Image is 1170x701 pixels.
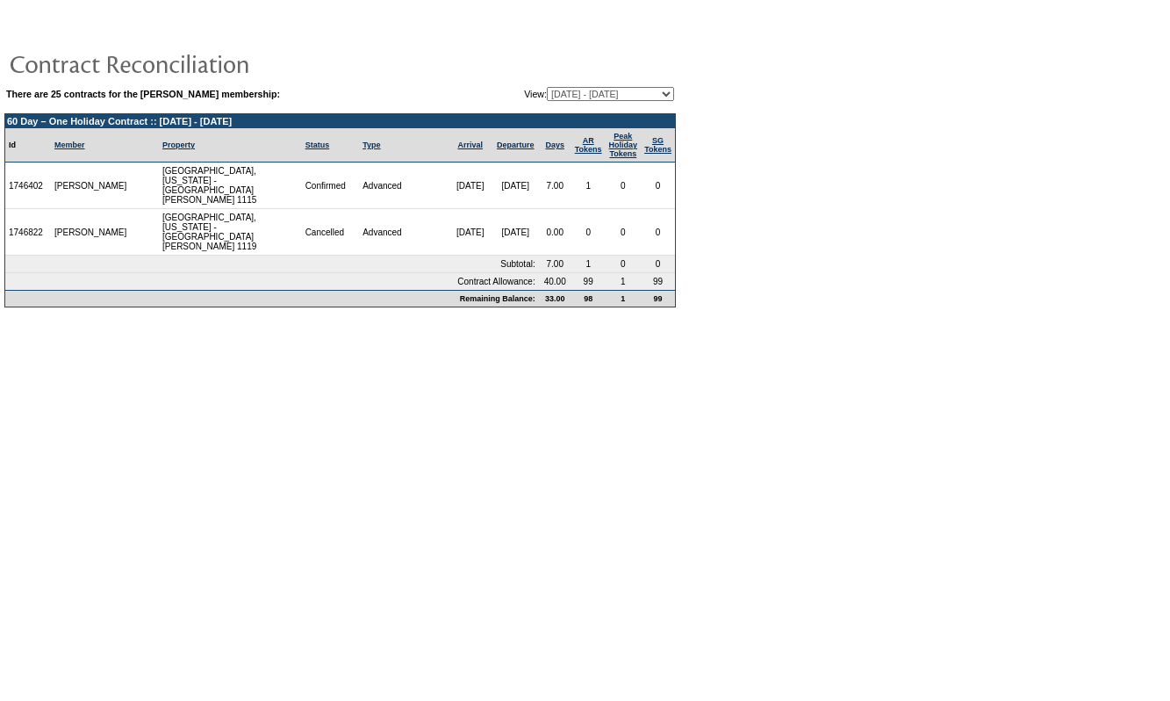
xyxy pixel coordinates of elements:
td: 0 [641,163,675,209]
td: [GEOGRAPHIC_DATA], [US_STATE] - [GEOGRAPHIC_DATA] [PERSON_NAME] 1115 [159,163,302,209]
a: Days [545,141,564,149]
td: [DATE] [492,163,539,209]
td: 1746822 [5,209,51,256]
a: Member [54,141,85,149]
td: [GEOGRAPHIC_DATA], [US_STATE] - [GEOGRAPHIC_DATA] [PERSON_NAME] 1119 [159,209,302,256]
td: 1 [571,256,606,273]
td: 1746402 [5,163,51,209]
td: 1 [571,163,606,209]
td: Remaining Balance: [5,290,539,307]
td: 0 [641,256,675,273]
td: 99 [641,290,675,307]
td: [DATE] [448,209,492,256]
td: 0 [606,256,642,273]
td: Confirmed [302,163,360,209]
b: There are 25 contracts for the [PERSON_NAME] membership: [6,89,280,99]
td: 0 [606,209,642,256]
td: 99 [641,273,675,290]
td: 0 [571,209,606,256]
td: 1 [606,273,642,290]
td: 0 [606,163,642,209]
td: 7.00 [539,163,571,209]
td: [PERSON_NAME] [51,163,131,209]
a: Arrival [457,141,483,149]
td: 0 [641,209,675,256]
td: [DATE] [492,209,539,256]
td: [PERSON_NAME] [51,209,131,256]
td: Subtotal: [5,256,539,273]
td: Contract Allowance: [5,273,539,290]
td: 0.00 [539,209,571,256]
a: Peak HolidayTokens [609,132,638,158]
a: Departure [497,141,535,149]
td: 40.00 [539,273,571,290]
td: 1 [606,290,642,307]
td: Advanced [359,209,448,256]
td: 98 [571,290,606,307]
td: 60 Day – One Holiday Contract :: [DATE] - [DATE] [5,114,675,128]
a: Status [305,141,330,149]
img: pgTtlContractReconciliation.gif [9,46,360,81]
a: ARTokens [575,136,602,154]
td: 99 [571,273,606,290]
td: Id [5,128,51,163]
td: [DATE] [448,163,492,209]
td: 33.00 [539,290,571,307]
td: Advanced [359,163,448,209]
td: View: [438,87,674,101]
a: SGTokens [644,136,671,154]
td: Cancelled [302,209,360,256]
td: 7.00 [539,256,571,273]
a: Type [362,141,380,149]
a: Property [162,141,195,149]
